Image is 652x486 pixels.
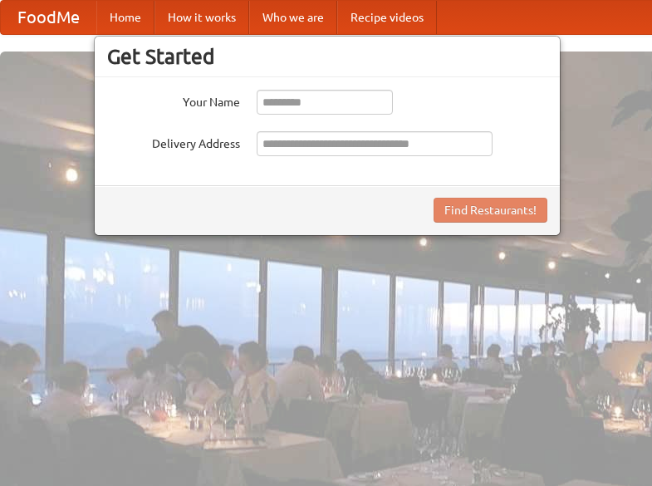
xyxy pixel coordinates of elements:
[1,1,96,34] a: FoodMe
[107,44,547,69] h3: Get Started
[337,1,437,34] a: Recipe videos
[154,1,249,34] a: How it works
[96,1,154,34] a: Home
[434,198,547,223] button: Find Restaurants!
[107,131,240,152] label: Delivery Address
[249,1,337,34] a: Who we are
[107,90,240,110] label: Your Name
